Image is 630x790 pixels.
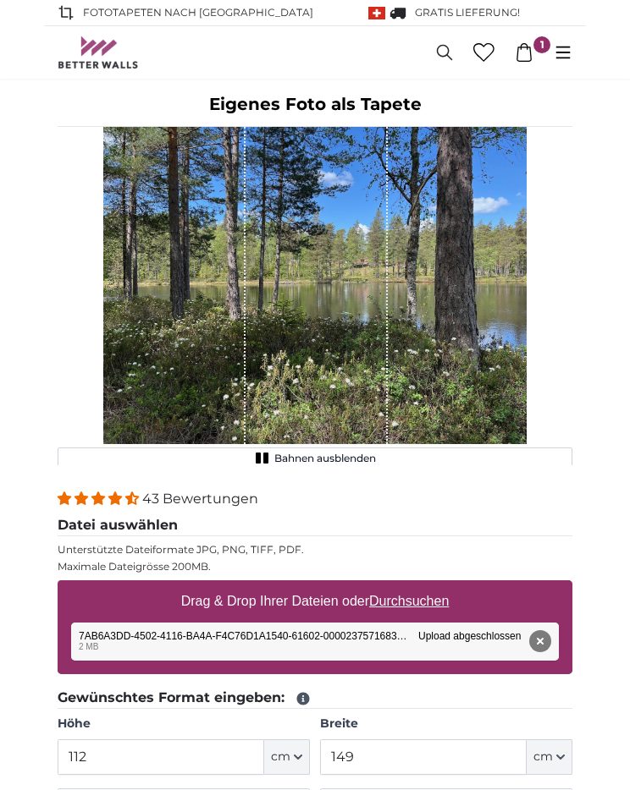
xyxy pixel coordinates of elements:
[274,452,376,465] span: Bahnen ausblenden
[58,92,572,116] h1: Eigenes Foto als Tapete
[271,749,290,765] span: cm
[58,543,572,557] p: Unterstützte Dateiformate JPG, PNG, TIFF, PDF.
[83,5,313,20] span: Fototapeten nach [GEOGRAPHIC_DATA]
[58,560,572,573] p: Maximale Dateigrösse 200MB.
[58,36,139,69] img: Betterwalls
[533,749,553,765] span: cm
[58,491,142,507] span: 4.40 stars
[533,36,550,53] span: 1
[58,716,310,732] label: Höhe
[320,716,572,732] label: Breite
[415,6,520,19] span: GRATIS Lieferung!
[264,739,310,775] button: cm
[527,739,572,775] button: cm
[369,594,449,608] u: Durchsuchen
[174,584,456,618] label: Drag & Drop Ihrer Dateien oder
[58,688,572,709] legend: Gewünschtes Format eingeben:
[58,447,572,469] button: Bahnen ausblenden
[58,515,572,536] legend: Datei auswählen
[58,127,572,465] div: 1 of 1
[142,491,258,507] span: 43 Bewertungen
[368,7,385,19] img: Schweiz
